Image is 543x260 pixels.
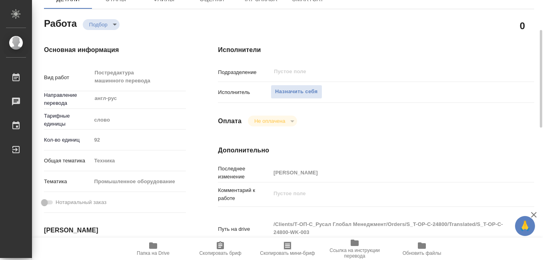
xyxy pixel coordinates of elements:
[91,134,186,146] input: Пустое поле
[515,216,535,236] button: 🙏
[254,238,321,260] button: Скопировать мини-бриф
[271,85,322,99] button: Назначить себя
[44,226,186,235] h4: [PERSON_NAME]
[518,218,532,234] span: 🙏
[403,250,441,256] span: Обновить файлы
[520,19,525,32] h2: 0
[260,250,315,256] span: Скопировать мини-бриф
[273,67,489,76] input: Пустое поле
[218,88,271,96] p: Исполнитель
[199,250,241,256] span: Скопировать бриф
[326,248,383,259] span: Ссылка на инструкции перевода
[218,225,271,233] p: Путь на drive
[218,116,242,126] h4: Оплата
[137,250,170,256] span: Папка на Drive
[187,238,254,260] button: Скопировать бриф
[91,154,186,168] div: Техника
[388,238,455,260] button: Обновить файлы
[44,91,91,107] p: Направление перевода
[44,157,91,165] p: Общая тематика
[120,238,187,260] button: Папка на Drive
[271,167,508,178] input: Пустое поле
[56,198,106,206] span: Нотариальный заказ
[218,68,271,76] p: Подразделение
[44,74,91,82] p: Вид работ
[321,238,388,260] button: Ссылка на инструкции перевода
[91,175,186,188] div: Промышленное оборудование
[91,113,186,127] div: слово
[87,21,110,28] button: Подбор
[83,19,120,30] div: Подбор
[44,136,91,144] p: Кол-во единиц
[218,146,534,155] h4: Дополнительно
[44,45,186,55] h4: Основная информация
[218,45,534,55] h4: Исполнители
[275,87,317,96] span: Назначить себя
[44,178,91,186] p: Тематика
[44,16,77,30] h2: Работа
[271,218,508,239] textarea: /Clients/Т-ОП-С_Русал Глобал Менеджмент/Orders/S_T-OP-C-24800/Translated/S_T-OP-C-24800-WK-003
[248,116,297,126] div: Подбор
[252,118,287,124] button: Не оплачена
[218,165,271,181] p: Последнее изменение
[218,186,271,202] p: Комментарий к работе
[44,112,91,128] p: Тарифные единицы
